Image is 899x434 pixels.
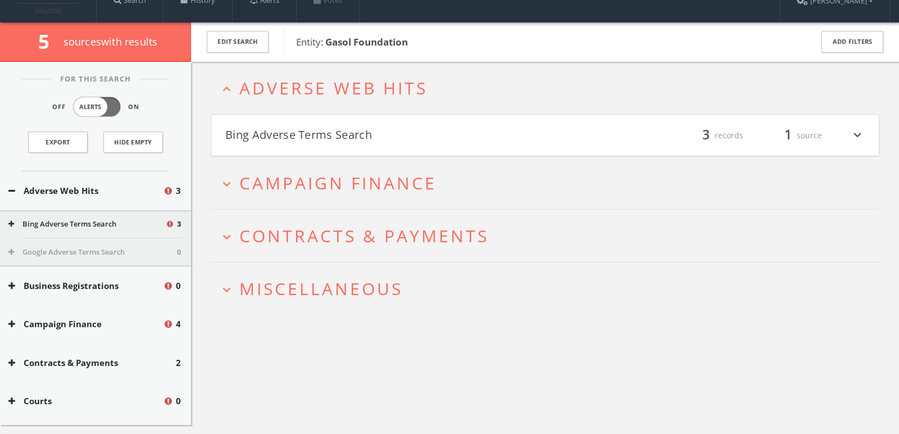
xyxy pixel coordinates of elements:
div: source [755,126,822,145]
div: records [676,126,743,145]
span: On [128,102,139,112]
button: Add Filters [821,31,883,53]
span: 0 [177,247,181,258]
button: Edit Search [207,31,269,53]
span: source s with results [63,35,158,48]
span: 0 [176,395,181,408]
i: expand_less [219,82,234,97]
button: Contracts & Payments [8,356,176,369]
button: Adverse Web Hits [8,184,163,197]
span: For This Search [52,74,139,85]
a: Export [28,132,88,153]
span: 2 [176,356,181,369]
span: Campaign Finance [239,171,437,195]
span: 3 [177,219,181,230]
span: 4 [176,318,181,331]
button: expand_moreContracts & Payments [219,227,879,245]
i: expand_more [219,177,234,192]
button: Business Registrations [8,279,163,292]
button: expand_moreCampaign Finance [219,174,879,192]
button: expand_moreMiscellaneous [219,279,879,298]
button: Google Adverse Terms Search [8,247,177,258]
i: expand_more [219,229,234,245]
button: Bing Adverse Terms Search [8,219,165,230]
span: Contracts & Payments [239,224,489,247]
i: expand_more [219,282,234,297]
span: 3 [176,184,181,197]
span: Off [52,102,66,112]
b: Gasol Foundation [325,35,408,48]
button: Campaign Finance [8,318,163,331]
span: 5 [38,28,59,55]
span: 1 [779,125,797,145]
button: expand_lessAdverse Web Hits [219,79,879,97]
i: expand_more [850,126,865,145]
button: Courts [8,395,163,408]
span: 0 [176,279,181,292]
button: Bing Adverse Terms Search [225,126,545,145]
span: Entity: [296,35,408,48]
span: Miscellaneous [239,277,403,300]
button: Hide Empty [103,132,163,153]
span: 3 [697,125,715,145]
span: Adverse Web Hits [239,76,428,100]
